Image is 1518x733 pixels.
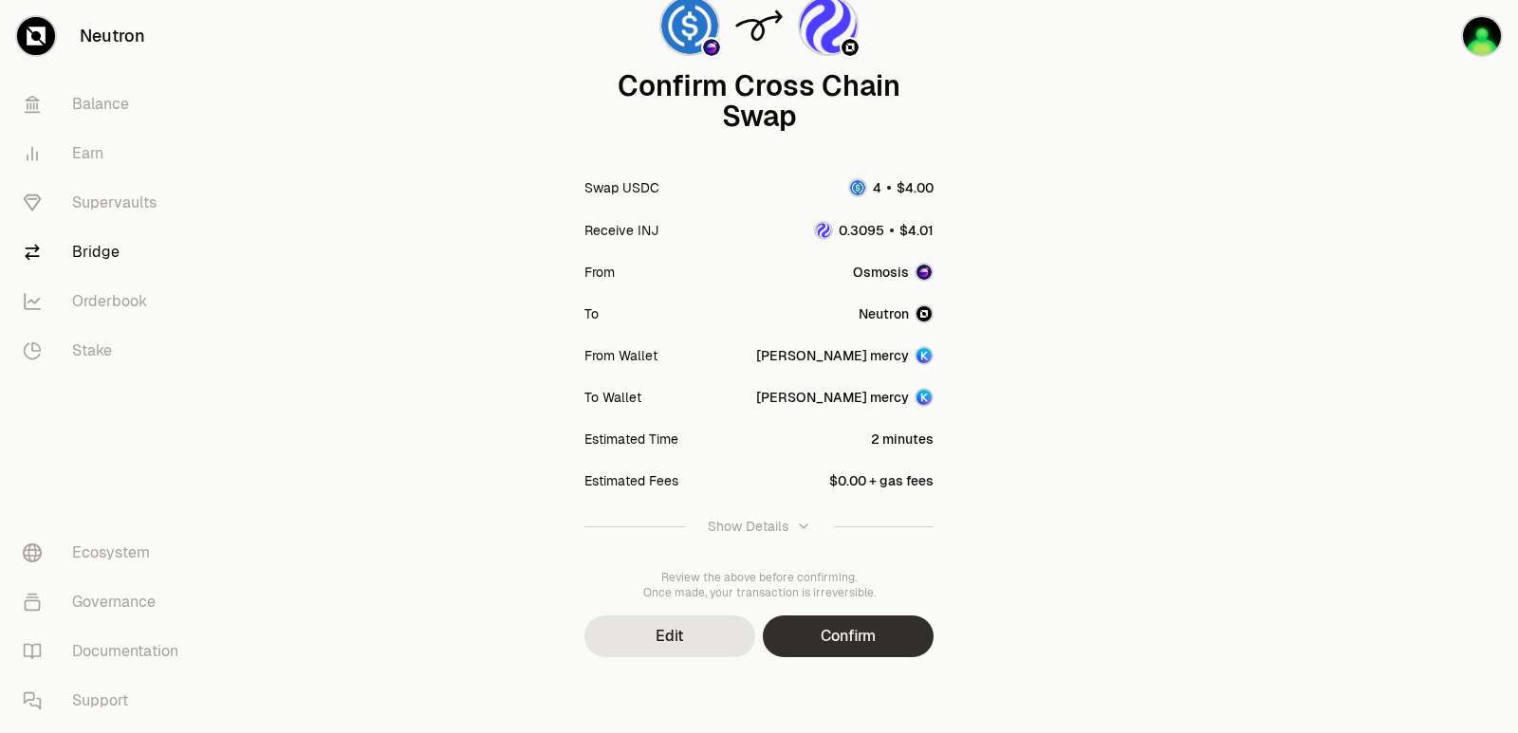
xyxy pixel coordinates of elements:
[756,346,934,365] button: [PERSON_NAME] mercyAccount Image
[584,221,658,240] div: Receive INJ
[916,390,932,405] img: Account Image
[8,577,205,627] a: Governance
[756,388,934,407] button: [PERSON_NAME] mercyAccount Image
[584,430,678,449] div: Estimated Time
[584,178,659,197] div: Swap USDC
[8,178,205,228] a: Supervaults
[816,223,831,238] img: INJ Logo
[763,615,934,657] button: Confirm
[584,502,934,551] button: Show Details
[584,71,934,132] div: Confirm Cross Chain Swap
[756,346,909,365] div: [PERSON_NAME] mercy
[8,326,205,376] a: Stake
[584,615,755,657] button: Edit
[584,570,934,600] div: Review the above before confirming. Once made, your transaction is irreversible.
[850,180,865,195] img: USDC Logo
[8,129,205,178] a: Earn
[1463,17,1501,55] img: sandy mercy
[8,80,205,129] a: Balance
[871,430,934,449] div: 2 minutes
[703,39,720,56] img: Osmosis Logo
[8,277,205,326] a: Orderbook
[853,263,909,282] span: Osmosis
[584,471,678,490] div: Estimated Fees
[859,304,909,323] span: Neutron
[916,265,932,280] img: Osmosis Logo
[584,263,615,282] div: From
[8,228,205,277] a: Bridge
[708,517,788,536] div: Show Details
[584,346,657,365] div: From Wallet
[756,388,909,407] div: [PERSON_NAME] mercy
[8,676,205,725] a: Support
[584,304,599,323] div: To
[8,528,205,577] a: Ecosystem
[916,306,932,321] img: Neutron Logo
[916,348,932,363] img: Account Image
[8,627,205,676] a: Documentation
[584,388,641,407] div: To Wallet
[842,39,859,56] img: Neutron Logo
[829,471,934,490] div: $0.00 + gas fees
